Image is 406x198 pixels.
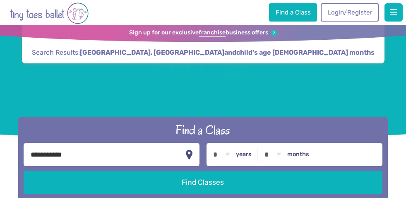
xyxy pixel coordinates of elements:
label: months [287,151,309,158]
label: years [236,151,252,158]
a: Login/Register [321,3,379,22]
a: Find a Class [269,3,317,22]
span: [GEOGRAPHIC_DATA], [GEOGRAPHIC_DATA] [80,48,224,57]
strong: franchise [199,29,226,37]
div: Search Results: [22,25,384,63]
span: child's age [DEMOGRAPHIC_DATA] months [236,48,375,57]
a: Sign up for our exclusivefranchisebusiness offers [129,29,277,37]
button: Find Classes [24,171,382,194]
img: tiny toes ballet [10,2,89,25]
h2: Find a Class [24,122,382,138]
strong: and [80,48,375,56]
